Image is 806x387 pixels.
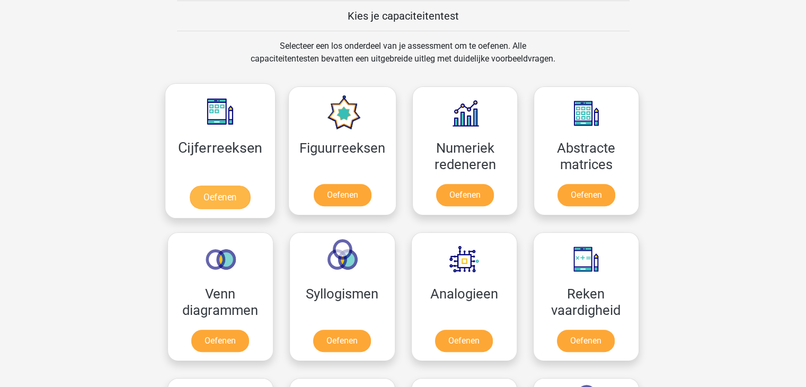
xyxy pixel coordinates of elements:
[314,184,371,206] a: Oefenen
[557,330,615,352] a: Oefenen
[313,330,371,352] a: Oefenen
[190,186,250,209] a: Oefenen
[241,40,565,78] div: Selecteer een los onderdeel van je assessment om te oefenen. Alle capaciteitentesten bevatten een...
[191,330,249,352] a: Oefenen
[177,10,630,22] h5: Kies je capaciteitentest
[557,184,615,206] a: Oefenen
[435,330,493,352] a: Oefenen
[436,184,494,206] a: Oefenen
